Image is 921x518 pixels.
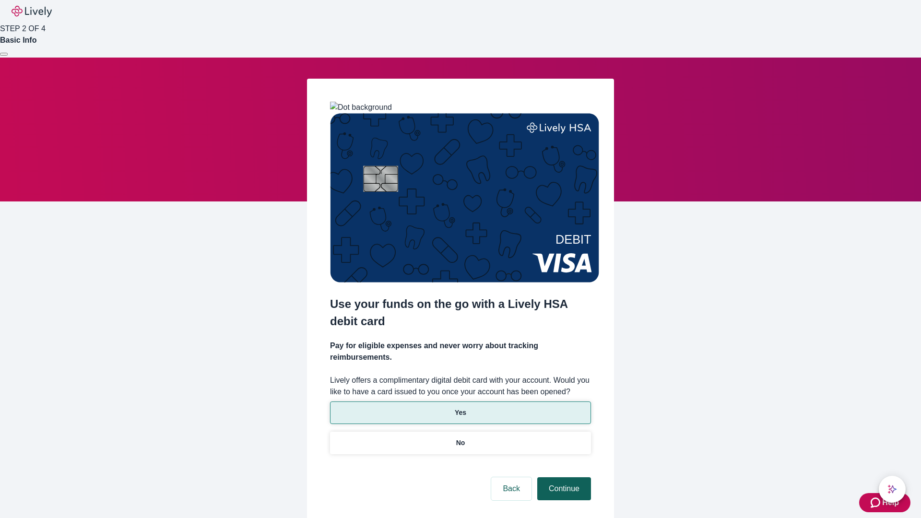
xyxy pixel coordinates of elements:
button: Zendesk support iconHelp [859,493,910,512]
button: chat [879,476,906,503]
button: Back [491,477,531,500]
button: Yes [330,401,591,424]
h2: Use your funds on the go with a Lively HSA debit card [330,295,591,330]
svg: Zendesk support icon [871,497,882,508]
label: Lively offers a complimentary digital debit card with your account. Would you like to have a card... [330,375,591,398]
img: Lively [12,6,52,17]
h4: Pay for eligible expenses and never worry about tracking reimbursements. [330,340,591,363]
button: No [330,432,591,454]
span: Help [882,497,899,508]
button: Continue [537,477,591,500]
img: Debit card [330,113,599,283]
img: Dot background [330,102,392,113]
svg: Lively AI Assistant [887,484,897,494]
p: Yes [455,408,466,418]
p: No [456,438,465,448]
